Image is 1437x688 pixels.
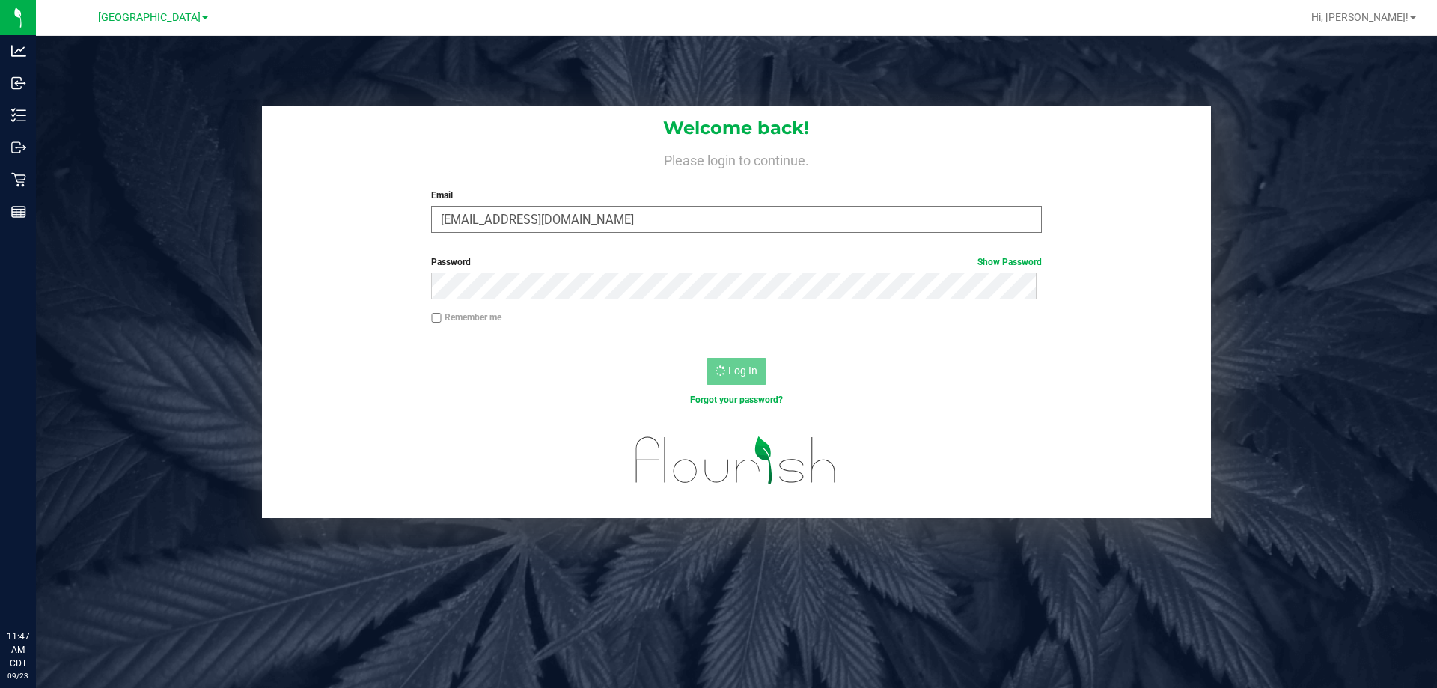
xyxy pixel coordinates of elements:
[431,257,471,267] span: Password
[431,313,442,323] input: Remember me
[690,395,783,405] a: Forgot your password?
[7,630,29,670] p: 11:47 AM CDT
[11,108,26,123] inline-svg: Inventory
[11,43,26,58] inline-svg: Analytics
[98,11,201,24] span: [GEOGRAPHIC_DATA]
[431,311,501,324] label: Remember me
[977,257,1042,267] a: Show Password
[11,140,26,155] inline-svg: Outbound
[1311,11,1409,23] span: Hi, [PERSON_NAME]!
[431,189,1041,202] label: Email
[11,172,26,187] inline-svg: Retail
[728,365,757,377] span: Log In
[707,358,766,385] button: Log In
[617,422,855,499] img: flourish_logo.svg
[7,670,29,681] p: 09/23
[262,118,1211,138] h1: Welcome back!
[11,204,26,219] inline-svg: Reports
[262,150,1211,168] h4: Please login to continue.
[11,76,26,91] inline-svg: Inbound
